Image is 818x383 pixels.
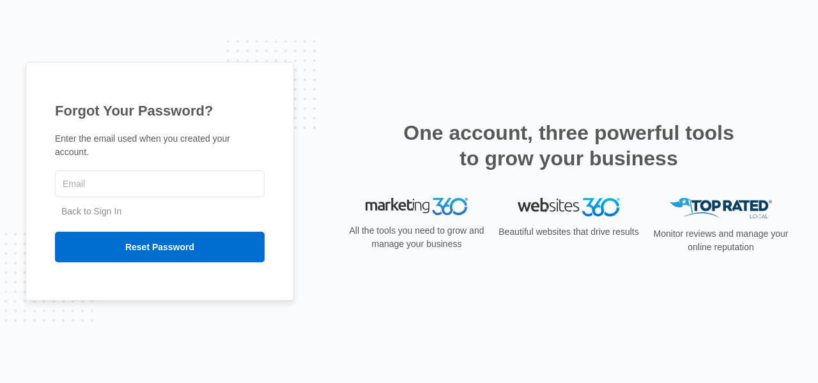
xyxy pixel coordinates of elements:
p: All the tools you need to grow and manage your business [345,224,488,251]
img: Marketing 360 [366,198,468,216]
h1: Forgot Your Password? [55,100,265,121]
a: Back to Sign In [61,206,121,216]
h2: One account, three powerful tools to grow your business [399,120,738,171]
input: Reset Password [55,232,265,262]
p: Enter the email used when you created your account. [55,132,265,159]
p: Monitor reviews and manage your online reputation [649,227,792,254]
img: Websites 360 [518,198,620,216]
p: Beautiful websites that drive results [497,225,640,239]
input: Email [55,170,265,197]
img: Top Rated Local [670,198,772,219]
